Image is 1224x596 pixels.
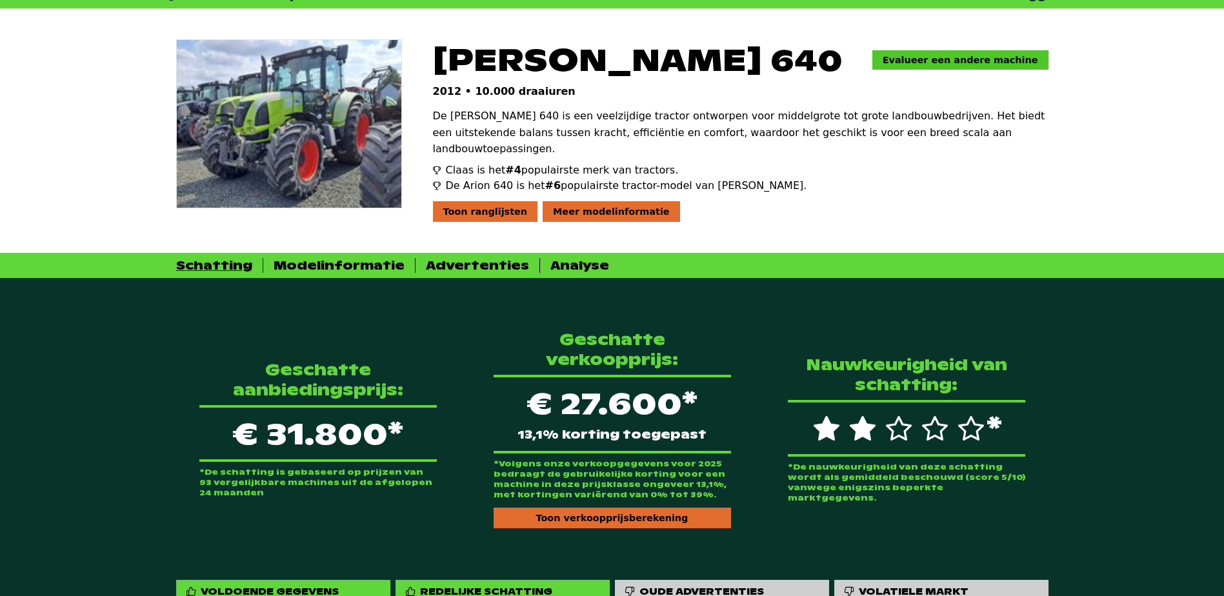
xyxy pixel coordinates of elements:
[274,258,405,273] div: Modelinformatie
[446,163,679,178] span: Claas is het populairste merk van tractors.
[446,178,807,194] span: De Arion 640 is het populairste tractor-model van [PERSON_NAME].
[872,50,1048,70] a: Evalueer een andere machine
[545,179,561,192] span: #6
[788,462,1025,503] p: *De nauwkeurigheid van deze schatting wordt als gemiddeld beschouwd (score 5/10) vanwege enigszin...
[433,108,1048,157] p: De [PERSON_NAME] 640 is een veelzijdige tractor ontworpen voor middelgrote tot grote landbouwbedr...
[433,201,538,222] div: Toon ranglijsten
[426,258,529,273] div: Advertenties
[199,405,437,462] p: € 31.800*
[199,360,437,400] p: Geschatte aanbiedingsprijs:
[505,164,521,176] span: #4
[543,201,680,222] div: Meer modelinformatie
[199,467,437,498] p: *De schatting is gebaseerd op prijzen van 93 vergelijkbare machines uit de afgelopen 24 maanden
[788,355,1025,395] p: Nauwkeurigheid van schatting:
[433,39,843,80] span: [PERSON_NAME] 640
[494,508,731,528] div: Toon verkoopprijsberekening
[494,459,731,500] p: *Volgens onze verkoopgegevens voor 2025 bedraagt de gebruikelijke korting voor een machine in dez...
[550,258,609,273] div: Analyse
[176,258,252,273] div: Schatting
[494,375,731,453] div: € 27.600*
[517,429,707,441] span: 13,1% korting toegepast
[433,85,1048,97] p: 2012 • 10.000 draaiuren
[177,40,401,208] img: Claas Arion 640 CEBIS
[494,330,731,370] p: Geschatte verkoopprijs:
